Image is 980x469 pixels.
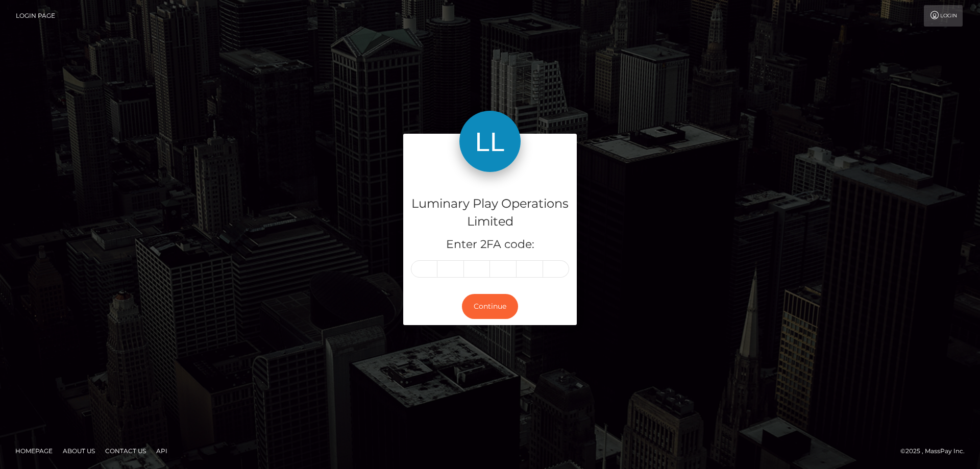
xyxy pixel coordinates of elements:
[411,237,569,253] h5: Enter 2FA code:
[59,443,99,459] a: About Us
[152,443,171,459] a: API
[411,195,569,231] h4: Luminary Play Operations Limited
[16,5,55,27] a: Login Page
[462,294,518,319] button: Continue
[900,446,972,457] div: © 2025 , MassPay Inc.
[101,443,150,459] a: Contact Us
[11,443,57,459] a: Homepage
[459,111,521,172] img: Luminary Play Operations Limited
[924,5,963,27] a: Login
